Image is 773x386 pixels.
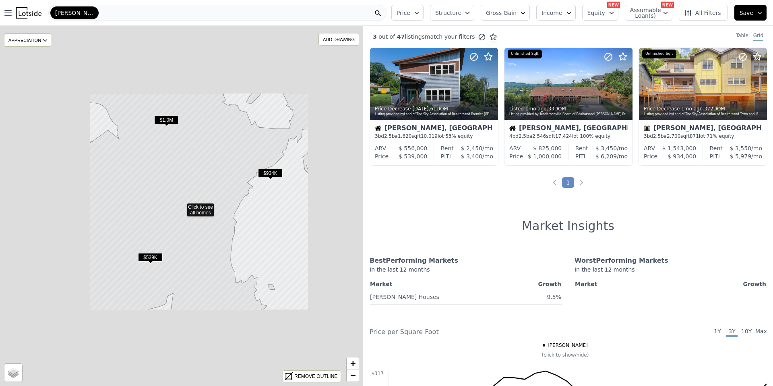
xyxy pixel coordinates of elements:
[533,145,562,151] span: $ 825,000
[375,125,493,133] div: [PERSON_NAME], [GEOGRAPHIC_DATA]
[536,5,576,21] button: Income
[370,327,568,337] div: Price per Square Foot
[508,50,542,58] div: Unfinished Sqft
[138,253,163,265] div: $539K
[753,32,763,41] div: Grid
[555,133,572,139] span: 17,424
[661,2,674,8] div: NEW
[595,145,617,151] span: $ 3,450
[395,33,405,40] span: 47
[4,33,51,47] div: APPRECIATION
[375,144,386,152] div: ARV
[425,33,475,41] span: match your filters
[430,5,474,21] button: Structure
[741,327,752,337] span: 10Y
[532,133,546,139] span: 2,546
[575,256,767,266] div: Worst Performing Markets
[740,9,753,17] span: Save
[723,144,762,152] div: /mo
[391,5,424,21] button: Price
[639,48,767,166] a: Price Decrease 1mo ago,372DOMListing provided byLand of The Sky Association of Realtorsand Town a...
[441,152,451,160] div: PITI
[441,144,454,152] div: Rent
[375,106,494,112] div: Price Decrease , 61 DOM
[684,9,721,17] span: All Filters
[509,106,628,112] div: Listed , 33 DOM
[607,2,620,8] div: NEW
[435,9,461,17] span: Structure
[504,48,632,166] a: Listed 1mo ago,33DOMListing provided byHendersonville Board of Realtorsand [PERSON_NAME] Professi...
[720,152,762,160] div: /mo
[363,178,773,187] ul: Pagination
[710,152,720,160] div: PITI
[370,278,513,290] th: Market
[644,133,762,139] div: 3 bd 2.5 ba sqft lot · 71% equity
[690,133,699,139] span: 871
[370,48,498,166] a: Price Decrease [DATE],61DOMListing provided byLand of The Sky Association of Realtorsand Premier ...
[522,219,614,233] h1: Market Insights
[755,327,767,337] span: Max
[294,373,337,380] div: REMOVE OUTLINE
[669,278,767,290] th: Growth
[509,152,523,160] div: Price
[363,33,497,41] div: out of listings
[347,369,359,382] a: Zoom out
[644,112,763,117] div: Listing provided by Land of The Sky Association of Realtors and Town and Mountain Realty
[399,145,427,151] span: $ 556,000
[681,106,703,112] time: 2025-07-24 04:59
[585,152,628,160] div: /mo
[138,253,163,261] span: $539K
[562,177,575,188] a: Page 1 is your current page
[644,144,655,152] div: ARV
[734,5,767,21] button: Save
[461,153,482,160] span: $ 3,400
[347,357,359,369] a: Zoom in
[154,116,179,124] span: $1.0M
[644,106,763,112] div: Price Decrease , 372 DOM
[588,144,628,152] div: /mo
[509,125,628,133] div: [PERSON_NAME], [GEOGRAPHIC_DATA]
[399,153,427,160] span: $ 539,000
[319,33,359,45] div: ADD DRAWING
[370,256,562,266] div: Best Performing Markets
[509,112,628,117] div: Listing provided by Hendersonville Board of Realtors and [PERSON_NAME] Professionals Asheville
[644,152,657,160] div: Price
[726,327,738,337] span: 3Y
[575,144,588,152] div: Rent
[375,133,493,139] div: 3 bd 2.5 ba sqft lot · 53% equity
[730,145,751,151] span: $ 3,550
[364,352,767,358] div: (click to show/hide)
[398,133,411,139] span: 1,620
[375,152,389,160] div: Price
[509,144,521,152] div: ARV
[370,266,562,278] div: In the last 12 months
[509,133,628,139] div: 4 bd 2.5 ba sqft lot · 100% equity
[4,364,22,382] a: Layers
[642,50,676,58] div: Unfinished Sqft
[486,9,517,17] span: Gross Gain
[481,5,530,21] button: Gross Gain
[525,106,547,112] time: 2025-07-24 21:39
[712,327,723,337] span: 1Y
[451,152,493,160] div: /mo
[258,169,283,181] div: $934K
[551,178,559,187] a: Previous page
[542,9,562,17] span: Income
[373,33,377,40] span: 3
[397,9,410,17] span: Price
[350,370,355,380] span: −
[575,278,669,290] th: Market
[575,266,767,278] div: In the last 12 months
[644,125,762,133] div: [PERSON_NAME], [GEOGRAPHIC_DATA]
[509,125,516,131] img: House
[710,144,723,152] div: Rent
[644,125,650,131] img: Townhouse
[454,144,493,152] div: /mo
[577,178,585,187] a: Next page
[595,153,617,160] span: $ 6,209
[55,9,94,17] span: [PERSON_NAME]
[370,291,439,301] a: [PERSON_NAME] Houses
[730,153,751,160] span: $ 5,979
[662,145,697,151] span: $ 1,543,000
[461,145,482,151] span: $ 2,450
